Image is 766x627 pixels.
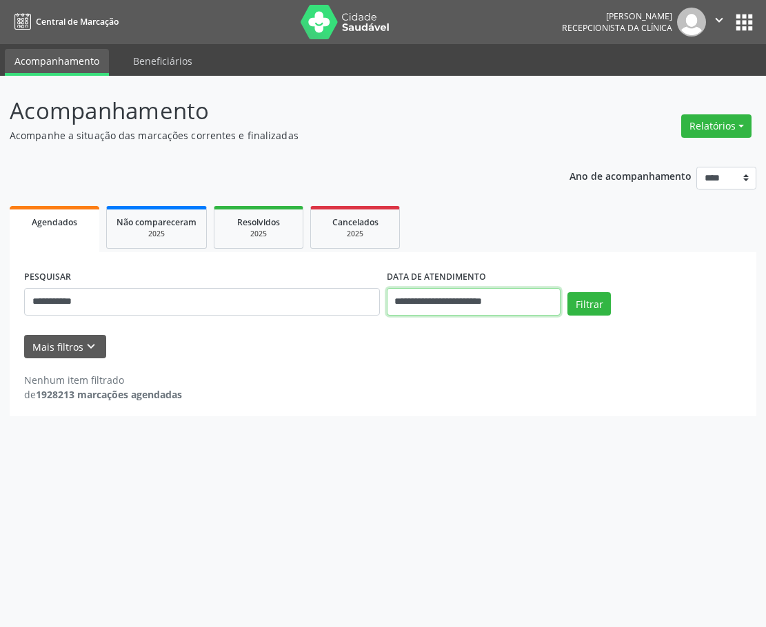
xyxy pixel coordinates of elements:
button:  [706,8,732,37]
a: Beneficiários [123,49,202,73]
span: Agendados [32,216,77,228]
div: Nenhum item filtrado [24,373,182,387]
div: 2025 [224,229,293,239]
strong: 1928213 marcações agendadas [36,388,182,401]
button: Relatórios [681,114,752,138]
i:  [712,12,727,28]
span: Resolvidos [237,216,280,228]
button: apps [732,10,756,34]
a: Central de Marcação [10,10,119,33]
img: img [677,8,706,37]
span: Central de Marcação [36,16,119,28]
div: 2025 [321,229,390,239]
p: Acompanhe a situação das marcações correntes e finalizadas [10,128,532,143]
div: de [24,387,182,402]
button: Mais filtroskeyboard_arrow_down [24,335,106,359]
button: Filtrar [567,292,611,316]
span: Não compareceram [117,216,196,228]
div: [PERSON_NAME] [562,10,672,22]
span: Cancelados [332,216,379,228]
a: Acompanhamento [5,49,109,76]
div: 2025 [117,229,196,239]
p: Ano de acompanhamento [570,167,692,184]
label: DATA DE ATENDIMENTO [387,267,486,288]
i: keyboard_arrow_down [83,339,99,354]
p: Acompanhamento [10,94,532,128]
span: Recepcionista da clínica [562,22,672,34]
label: PESQUISAR [24,267,71,288]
